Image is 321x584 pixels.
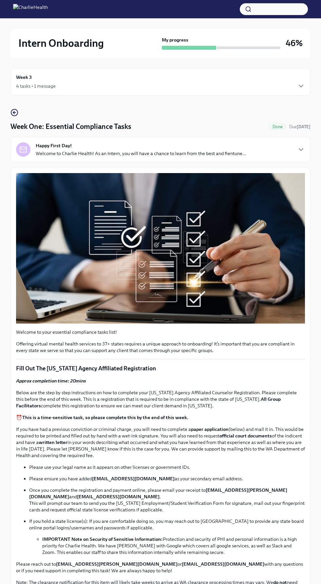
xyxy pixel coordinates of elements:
p: Below are the step by step instructions on how to complete your [US_STATE] Agency Affiliated Coun... [16,389,305,409]
p: Please ensure you have added as your secondary email address. [29,475,305,482]
span: Due [289,124,311,129]
p: If you hold a state license(s): If you are comfortable doing so, you may reach out to [GEOGRAPHIC... [29,518,305,531]
strong: All Group Facilitators [16,396,281,409]
strong: [EMAIL_ADDRESS][PERSON_NAME][DOMAIN_NAME] [56,561,178,567]
li: Protection and security of PHI and personal information is a high priority for Charlie Health. We... [42,536,305,556]
strong: official court documents [219,433,272,439]
strong: [EMAIL_ADDRESS][DOMAIN_NAME] [182,561,264,567]
strong: Approx completion time: 20mins [16,378,86,384]
span: September 15th, 2025 07:00 [289,124,311,130]
p: ⏰ [16,414,305,421]
strong: Happy First Day! [36,142,72,149]
p: Welcome to your essential compliance tasks list! [16,329,305,335]
h6: Week 3 [16,74,32,81]
h4: Week One: Essential Compliance Tasks [10,122,131,132]
div: 4 tasks • 1 message [16,83,56,89]
button: Zoom image [16,173,305,324]
strong: [DATE] [297,124,311,129]
p: Fill Out The [US_STATE] Agency Affiliated Registration [16,364,305,372]
strong: [EMAIL_ADDRESS][DOMAIN_NAME] [92,476,175,482]
strong: [EMAIL_ADDRESS][DOMAIN_NAME] [77,494,160,500]
p: Please reach out to or with any questions or if you need support in completing this task! We are ... [16,561,305,574]
h3: 46% [286,37,303,49]
p: Once you complete the registration and payment online, please email your receipt to and . This wi... [29,487,305,513]
strong: IMPORTANT Note on Security of Sensitive Information: [42,536,163,542]
strong: My progress [162,37,188,43]
img: CharlieHealth [13,4,48,14]
span: Done [269,124,287,129]
strong: written letter [39,439,67,445]
strong: This is a time-sensitive task, so please complete this by the end of this week. [22,415,188,420]
h2: Intern Onboarding [18,37,104,50]
p: Offering virtual mental health services to 37+ states requires a unique approach to onboarding! I... [16,341,305,354]
p: If you have had a previous conviction or criminal charge, you will need to complete a (below) and... [16,426,305,459]
strong: paper application [191,426,229,432]
p: Welcome to Charlie Health! As an Intern, you will have a chance to learn from the best and fientu... [36,150,246,157]
strong: [EMAIL_ADDRESS][PERSON_NAME][DOMAIN_NAME] [29,487,287,500]
p: Please use your legal name as it appears on other licenses or government IDs. [29,464,305,470]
